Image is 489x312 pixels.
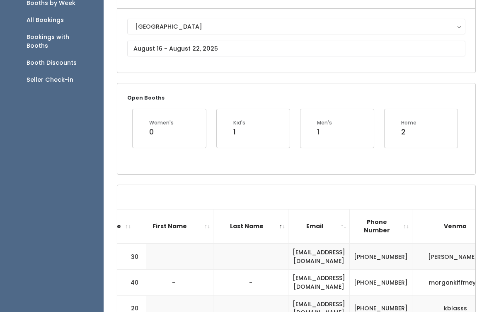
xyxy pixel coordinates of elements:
div: Bookings with Booths [27,33,90,50]
div: 0 [149,127,174,137]
td: - [213,270,288,295]
th: Phone Number: activate to sort column ascending [350,209,412,244]
td: - [134,270,213,295]
div: Home [401,119,416,127]
div: Kid's [233,119,245,127]
div: 2 [401,127,416,137]
td: [EMAIL_ADDRESS][DOMAIN_NAME] [288,244,350,270]
div: 1 [317,127,332,137]
div: [GEOGRAPHIC_DATA] [135,22,458,31]
button: [GEOGRAPHIC_DATA] [127,19,465,34]
div: Booth Discounts [27,58,77,67]
div: Women's [149,119,174,127]
td: [EMAIL_ADDRESS][DOMAIN_NAME] [288,270,350,295]
div: Seller Check-in [27,76,73,84]
th: Email: activate to sort column ascending [288,209,350,244]
td: [PHONE_NUMBER] [350,270,412,295]
td: [PHONE_NUMBER] [350,244,412,270]
small: Open Booths [127,94,165,101]
td: 40 [117,270,146,295]
div: Men's [317,119,332,127]
th: First Name: activate to sort column ascending [134,209,213,244]
th: Last Name: activate to sort column descending [213,209,288,244]
div: 1 [233,127,245,137]
td: 30 [117,244,146,270]
div: All Bookings [27,16,64,24]
input: August 16 - August 22, 2025 [127,41,465,56]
